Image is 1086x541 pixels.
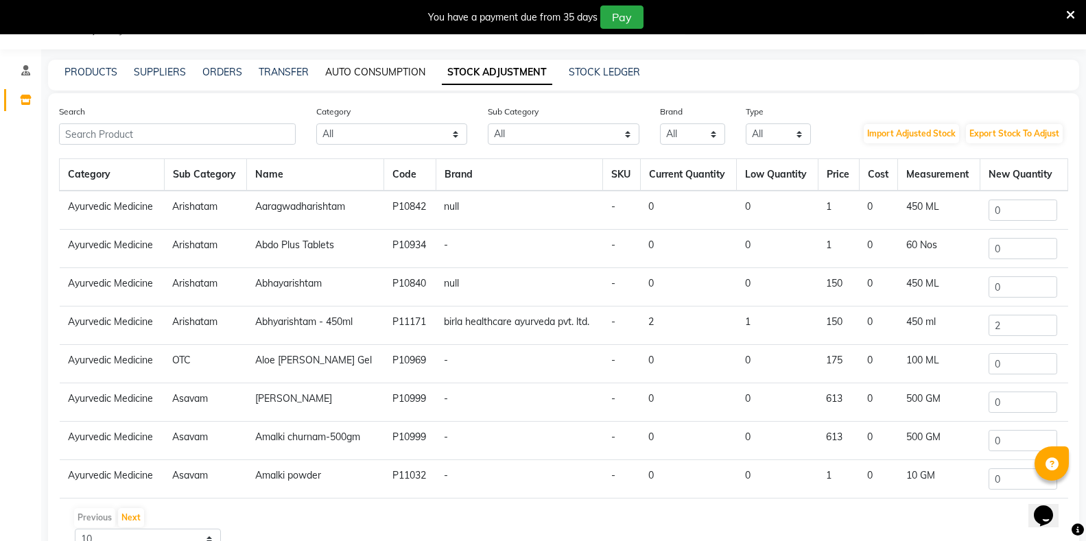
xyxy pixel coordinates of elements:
[818,230,859,268] td: 1
[640,268,736,306] td: 0
[316,106,351,118] label: Category
[898,498,980,537] td: 200 ML
[384,191,436,230] td: P10842
[859,345,898,383] td: 0
[164,383,247,422] td: Asavam
[859,230,898,268] td: 0
[640,306,736,345] td: 2
[660,106,683,118] label: Brand
[640,230,736,268] td: 0
[60,191,165,230] td: Ayurvedic Medicine
[898,191,980,230] td: 450 ML
[436,268,602,306] td: null
[384,159,436,191] th: Code
[603,306,641,345] td: -
[640,159,736,191] th: Current Quantity
[640,191,736,230] td: 0
[59,123,296,145] input: Search Product
[966,124,1063,143] button: Export Stock To Adjust
[247,345,384,383] td: Aloe [PERSON_NAME] Gel
[436,460,602,498] td: -
[859,268,898,306] td: 0
[737,422,818,460] td: 0
[898,159,980,191] th: Measurement
[898,383,980,422] td: 500 GM
[384,345,436,383] td: P10969
[859,498,898,537] td: 0
[603,268,641,306] td: -
[164,159,247,191] th: Sub Category
[600,5,644,29] button: Pay
[1028,486,1072,527] iframe: chat widget
[60,345,165,383] td: Ayurvedic Medicine
[818,268,859,306] td: 150
[436,306,602,345] td: birla healthcare ayurveda pvt. ltd.
[202,66,242,78] a: ORDERS
[60,383,165,422] td: Ayurvedic Medicine
[898,268,980,306] td: 450 ML
[164,345,247,383] td: OTC
[603,230,641,268] td: -
[603,345,641,383] td: -
[164,498,247,537] td: Arishatam
[737,383,818,422] td: 0
[247,268,384,306] td: Abhayarishtam
[134,66,186,78] a: SUPPLIERS
[859,191,898,230] td: 0
[603,159,641,191] th: SKU
[737,498,818,537] td: 0
[60,422,165,460] td: Ayurvedic Medicine
[818,422,859,460] td: 613
[384,460,436,498] td: P11032
[60,230,165,268] td: Ayurvedic Medicine
[737,191,818,230] td: 0
[436,345,602,383] td: -
[60,498,165,537] td: Ayurvedic Medicine
[247,498,384,537] td: Amritharishtam
[737,268,818,306] td: 0
[384,230,436,268] td: P10934
[118,508,144,527] button: Next
[164,191,247,230] td: Arishatam
[436,191,602,230] td: null
[436,383,602,422] td: -
[247,306,384,345] td: Abhyarishtam - 450ml
[384,498,436,537] td: P10853
[746,106,764,118] label: Type
[603,460,641,498] td: -
[436,230,602,268] td: -
[384,422,436,460] td: P10999
[859,460,898,498] td: 0
[640,460,736,498] td: 0
[247,460,384,498] td: Amalki powder
[603,383,641,422] td: -
[737,345,818,383] td: 0
[898,345,980,383] td: 100 ML
[436,422,602,460] td: -
[898,460,980,498] td: 10 GM
[818,191,859,230] td: 1
[164,230,247,268] td: Arishatam
[859,306,898,345] td: 0
[818,345,859,383] td: 175
[737,460,818,498] td: 0
[859,422,898,460] td: 0
[247,230,384,268] td: Abdo Plus Tablets
[818,159,859,191] th: Price
[737,230,818,268] td: 0
[818,498,859,537] td: 1
[247,422,384,460] td: Amalki churnam-500gm
[60,159,165,191] th: Category
[569,66,640,78] a: STOCK LEDGER
[164,422,247,460] td: Asavam
[428,10,598,25] div: You have a payment due from 35 days
[442,60,552,85] a: STOCK ADJUSTMENT
[818,306,859,345] td: 150
[603,498,641,537] td: -
[60,306,165,345] td: Ayurvedic Medicine
[859,383,898,422] td: 0
[859,159,898,191] th: Cost
[60,268,165,306] td: Ayurvedic Medicine
[64,66,117,78] a: PRODUCTS
[259,66,309,78] a: TRANSFER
